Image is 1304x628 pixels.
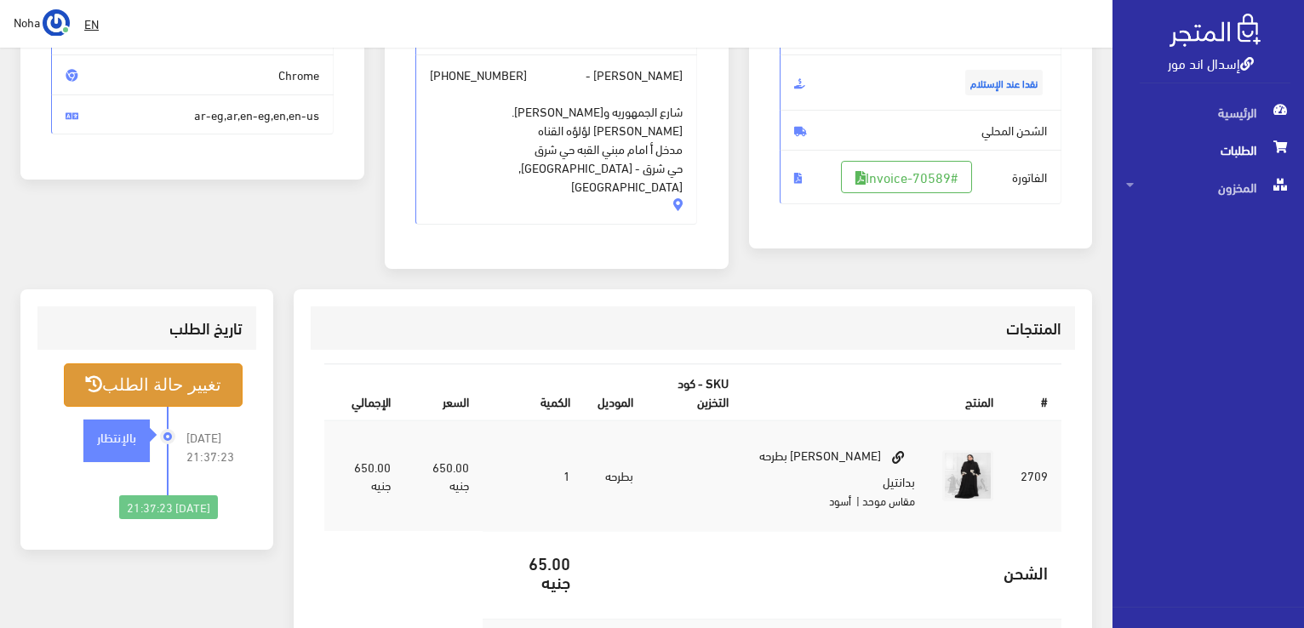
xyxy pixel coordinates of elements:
h5: 65.00 جنيه [496,553,570,591]
td: 2709 [1007,420,1061,531]
div: [DATE] 21:37:23 [119,495,218,519]
th: السعر [404,365,483,420]
span: [PERSON_NAME] - [415,54,698,225]
th: الكمية [483,365,584,420]
span: ar-eg,ar,en-eg,en,en-us [51,94,334,135]
small: | أسود [829,490,860,511]
a: الطلبات [1112,131,1304,168]
td: [PERSON_NAME] بطرحه بدانتيل [742,420,929,531]
td: 650.00 جنيه [404,420,483,531]
th: اﻹجمالي [324,365,404,420]
strong: بالإنتظار [97,427,136,446]
span: شارع الجمهوريه و[PERSON_NAME]. [PERSON_NAME] لؤلؤه القناه مدخل أ امام مبني القبه حي شرق حي شرق - ... [430,84,683,196]
th: SKU - كود التخزين [647,365,742,420]
small: مقاس موحد [862,490,915,511]
td: بطرحه [584,420,647,531]
a: EN [77,9,106,39]
img: . [1170,14,1261,47]
img: ... [43,9,70,37]
span: [PHONE_NUMBER] [430,66,527,84]
span: [DATE] 21:37:23 [186,428,243,465]
th: # [1007,365,1061,420]
a: #Invoice-70589 [841,161,972,193]
th: المنتج [742,365,1007,420]
span: الرئيسية [1126,94,1290,131]
span: المخزون [1126,168,1290,206]
span: الفاتورة [780,150,1062,204]
h5: الشحن [598,562,1048,581]
span: Noha [14,11,40,32]
a: المخزون [1112,168,1304,206]
th: الموديل [584,365,647,420]
button: تغيير حالة الطلب [64,363,243,407]
a: ... Noha [14,9,70,36]
span: الطلبات [1126,131,1290,168]
a: الرئيسية [1112,94,1304,131]
h3: المنتجات [324,320,1061,336]
span: الشحن المحلي [780,110,1062,151]
td: 1 [483,420,584,531]
a: إسدال اند مور [1168,50,1254,75]
h3: تاريخ الطلب [51,320,243,336]
span: نقدا عند الإستلام [965,70,1043,95]
u: EN [84,13,99,34]
td: 650.00 جنيه [324,420,404,531]
span: Chrome [51,54,334,95]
